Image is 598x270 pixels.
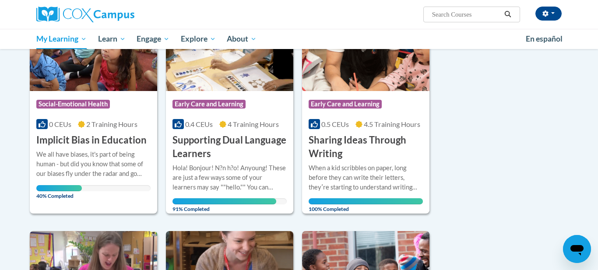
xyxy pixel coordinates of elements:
[364,120,420,128] span: 4.5 Training Hours
[86,120,137,128] span: 2 Training Hours
[535,7,562,21] button: Account Settings
[30,2,157,214] a: Course LogoSocial-Emotional Health0 CEUs2 Training Hours Implicit Bias in EducationWe all have bi...
[36,185,82,191] div: Your progress
[172,163,287,192] div: Hola! Bonjour! N?n h?o! Anyoung! These are just a few ways some of your learners may say ""hello....
[302,2,429,214] a: Course LogoEarly Care and Learning0.5 CEUs4.5 Training Hours Sharing Ideas Through WritingWhen a ...
[172,198,276,212] span: 91% Completed
[131,29,175,49] a: Engage
[228,120,279,128] span: 4 Training Hours
[175,29,222,49] a: Explore
[172,198,276,204] div: Your progress
[526,34,563,43] span: En español
[49,120,71,128] span: 0 CEUs
[92,29,131,49] a: Learn
[321,120,349,128] span: 0.5 CEUs
[36,185,82,199] span: 40% Completed
[23,29,575,49] div: Main menu
[166,2,293,214] a: Course LogoEarly Care and Learning0.4 CEUs4 Training Hours Supporting Dual Language LearnersHola!...
[181,34,216,44] span: Explore
[563,235,591,263] iframe: Button to launch messaging window
[36,133,147,147] h3: Implicit Bias in Education
[309,100,382,109] span: Early Care and Learning
[172,133,287,161] h3: Supporting Dual Language Learners
[172,100,246,109] span: Early Care and Learning
[520,30,568,48] a: En español
[309,198,423,212] span: 100% Completed
[137,34,169,44] span: Engage
[501,9,514,20] button: Search
[222,29,263,49] a: About
[227,34,257,44] span: About
[431,9,501,20] input: Search Courses
[36,7,134,22] img: Cox Campus
[309,163,423,192] div: When a kid scribbles on paper, long before they can write their letters, theyʹre starting to unde...
[98,34,126,44] span: Learn
[36,100,110,109] span: Social-Emotional Health
[309,133,423,161] h3: Sharing Ideas Through Writing
[309,198,423,204] div: Your progress
[36,7,203,22] a: Cox Campus
[36,150,151,179] div: We all have biases, it's part of being human - but did you know that some of our biases fly under...
[185,120,213,128] span: 0.4 CEUs
[36,34,87,44] span: My Learning
[31,29,92,49] a: My Learning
